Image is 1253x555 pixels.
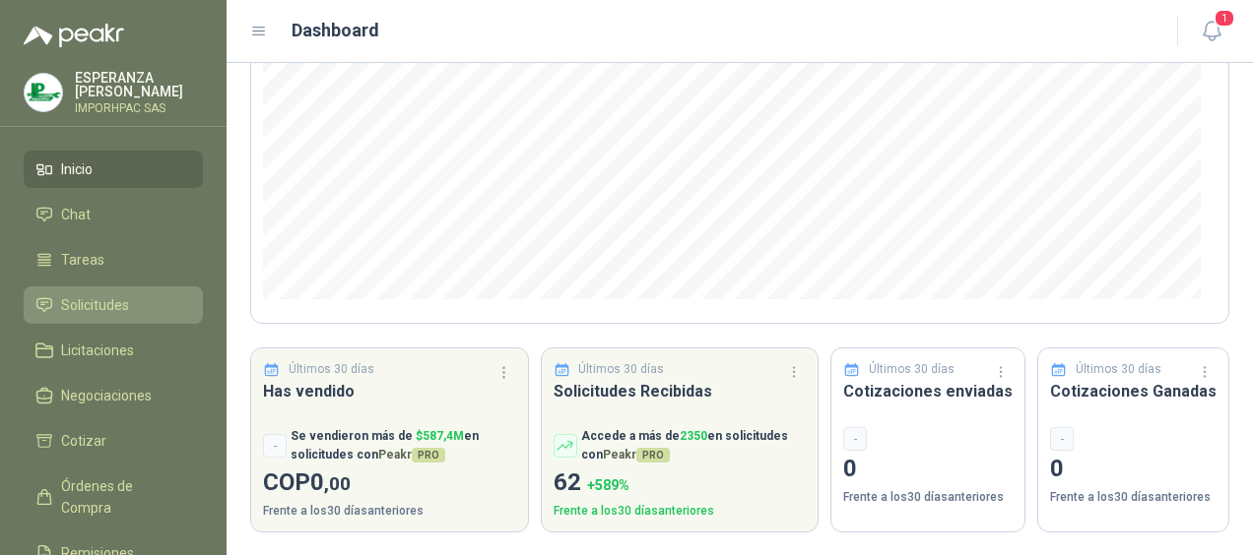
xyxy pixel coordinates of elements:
[263,502,516,521] p: Frente a los 30 días anteriores
[24,151,203,188] a: Inicio
[680,429,707,443] span: 2350
[310,468,351,496] span: 0
[869,360,955,379] p: Últimos 30 días
[24,377,203,414] a: Negociaciones
[587,477,629,493] span: + 589 %
[24,24,124,47] img: Logo peakr
[61,249,104,271] span: Tareas
[603,448,670,462] span: Peakr
[843,427,867,451] div: -
[263,434,287,458] div: -
[416,429,464,443] span: $ 587,4M
[61,339,134,361] span: Licitaciones
[61,158,93,180] span: Inicio
[412,448,445,462] span: PRO
[1214,9,1235,28] span: 1
[24,286,203,324] a: Solicitudes
[554,502,807,521] p: Frente a los 30 días anteriores
[24,332,203,369] a: Licitaciones
[292,17,379,44] h1: Dashboard
[636,448,670,462] span: PRO
[289,360,374,379] p: Últimos 30 días
[75,102,203,114] p: IMPORHPAC SAS
[843,488,1013,507] p: Frente a los 30 días anteriores
[1194,14,1229,49] button: 1
[75,71,203,98] p: ESPERANZA [PERSON_NAME]
[61,385,152,406] span: Negociaciones
[843,379,1013,403] h3: Cotizaciones enviadas
[24,467,203,526] a: Órdenes de Compra
[1050,427,1074,451] div: -
[1076,360,1161,379] p: Últimos 30 días
[578,360,664,379] p: Últimos 30 días
[263,379,516,403] h3: Has vendido
[324,472,351,495] span: ,00
[61,204,91,225] span: Chat
[61,294,129,316] span: Solicitudes
[291,427,516,464] p: Se vendieron más de en solicitudes con
[61,475,184,519] span: Órdenes de Compra
[378,448,445,462] span: Peakr
[1050,451,1217,488] p: 0
[263,464,516,502] p: COP
[1050,379,1217,403] h3: Cotizaciones Ganadas
[1050,488,1217,507] p: Frente a los 30 días anteriores
[25,74,62,111] img: Company Logo
[554,379,807,403] h3: Solicitudes Recibidas
[24,422,203,460] a: Cotizar
[843,451,1013,488] p: 0
[554,464,807,502] p: 62
[61,430,106,452] span: Cotizar
[581,427,807,464] p: Accede a más de en solicitudes con
[24,196,203,233] a: Chat
[24,241,203,278] a: Tareas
